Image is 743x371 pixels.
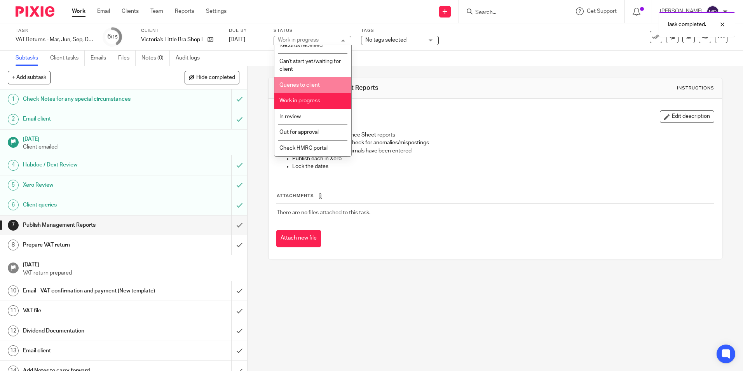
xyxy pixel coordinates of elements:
h1: [DATE] [23,133,240,143]
p: Re-run the P&L and Balance Sheet reports [292,131,713,139]
div: 8 [8,240,19,250]
div: 13 [8,345,19,356]
a: Email [97,7,110,15]
p: Client emailed [23,143,240,151]
h1: Email client [23,113,157,125]
h1: Prepare VAT return [23,239,157,251]
a: Audit logs [176,51,206,66]
span: Out for approval [279,129,319,135]
button: Edit description [660,110,714,123]
label: Tags [361,28,439,34]
span: Check HMRC portal [279,145,328,151]
h1: Publish Management Reports [293,84,512,92]
a: Settings [206,7,227,15]
span: Attachments [277,194,314,198]
span: Work in progress [279,98,320,103]
a: Notes (0) [141,51,170,66]
h1: Check Notes for any special circumstances [23,93,157,105]
a: Files [118,51,136,66]
span: Queries to client [279,82,320,88]
span: Can't start yet/waiting for client [279,59,341,72]
a: Reports [175,7,194,15]
div: 10 [8,285,19,296]
div: 4 [8,160,19,171]
a: Subtasks [16,51,44,66]
span: [DATE] [229,37,245,42]
label: Due by [229,28,264,34]
img: Pixie [16,6,54,17]
div: VAT Returns - Mar, Jun, Sep, Dec [16,36,93,44]
label: Status [274,28,351,34]
p: Task completed. [667,21,706,28]
label: Client [141,28,219,34]
h1: Xero Review [23,179,157,191]
h1: Client queries [23,199,157,211]
span: In review [279,114,301,119]
a: Client tasks [50,51,85,66]
div: 1 [8,94,19,105]
p: Lock the dates [292,163,713,170]
h1: VAT file [23,305,157,317]
span: No tags selected [365,37,406,43]
p: Ensure salary and CIS journals have been entered [292,147,713,155]
div: Work in progress [278,37,319,43]
a: Team [150,7,163,15]
h1: Email - VAT confirmation and payment (New template) [23,285,157,297]
p: Publish each in Xero [292,155,713,163]
div: 11 [8,305,19,316]
p: Analyse all accounts to check for anomalies/mispostings [292,139,713,147]
a: Emails [91,51,112,66]
p: Victoria's Little Bra Shop Ltd [141,36,204,44]
button: Attach new file [276,230,321,247]
small: /15 [111,35,118,39]
div: 2 [8,114,19,125]
div: 5 [8,180,19,191]
span: Hide completed [196,75,235,81]
div: 12 [8,325,19,336]
span: Records received [279,43,323,48]
h1: Dividend Documentation [23,325,157,337]
h1: Publish Management Reports [23,219,157,231]
div: 7 [8,220,19,231]
div: Instructions [677,85,714,91]
img: svg%3E [706,5,719,18]
div: 6 [107,32,118,41]
p: VAT return prepared [23,269,240,277]
h1: [DATE] [23,259,240,269]
span: There are no files attached to this task. [277,210,370,215]
h1: Hubdoc / Dext Review [23,159,157,171]
div: 6 [8,199,19,210]
h1: Email client [23,345,157,357]
a: Clients [122,7,139,15]
button: Hide completed [185,71,239,84]
a: Work [72,7,85,15]
button: + Add subtask [8,71,51,84]
label: Task [16,28,93,34]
